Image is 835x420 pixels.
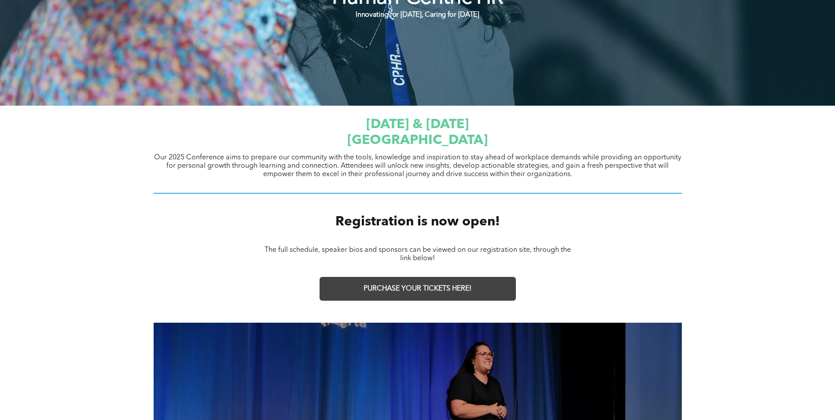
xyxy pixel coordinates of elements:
[335,215,500,228] span: Registration is now open!
[356,11,479,18] strong: Innovating for [DATE], Caring for [DATE]
[347,134,488,147] span: [GEOGRAPHIC_DATA]
[154,154,681,178] span: Our 2025 Conference aims to prepare our community with the tools, knowledge and inspiration to st...
[364,285,471,293] span: PURCHASE YOUR TICKETS HERE!
[320,277,516,301] a: PURCHASE YOUR TICKETS HERE!
[265,247,571,262] span: The full schedule, speaker bios and sponsors can be viewed on our registration site, through the ...
[366,118,469,131] span: [DATE] & [DATE]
